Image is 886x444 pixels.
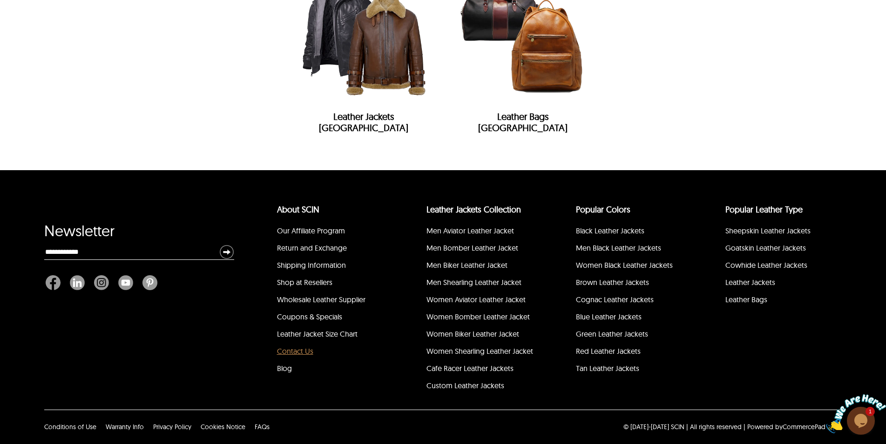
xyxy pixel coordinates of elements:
a: Women Black Leather Jackets [576,260,673,270]
a: eCommerce builder by CommercePad [828,418,841,436]
div: Newsletter [44,226,234,245]
li: Leather Jacket Size Chart [276,327,389,344]
a: Women Shearling Leather Jacket [426,346,533,356]
a: Instagram [89,275,114,290]
a: Brown Leather Jackets [576,278,649,287]
li: Blue Leather Jackets [575,310,688,327]
a: Linkedin [65,275,89,290]
a: Leather Jackets [725,278,775,287]
li: Men Aviator Leather Jacket [425,224,538,241]
li: Coupons & Specials [276,310,389,327]
h2: Leather Bags [GEOGRAPHIC_DATA] [453,111,593,138]
a: Men Black Leather Jackets [576,243,661,252]
li: Contact Us [276,344,389,361]
a: Women Biker Leather Jacket [426,329,519,338]
img: Instagram [94,275,109,290]
a: Coupons & Specials [277,312,342,321]
a: Popular Leather Type [725,204,803,215]
a: Youtube [114,275,138,290]
li: Women Bomber Leather Jacket [425,310,538,327]
a: Women Bomber Leather Jacket [426,312,530,321]
li: Goatskin Leather Jackets [724,241,837,258]
img: Youtube [118,275,133,290]
a: Cognac Leather Jackets [576,295,654,304]
img: eCommerce builder by CommercePad [826,418,841,433]
a: Shipping Information [277,260,346,270]
a: Men Aviator Leather Jacket [426,226,514,235]
li: Leather Jackets [724,275,837,292]
a: Pinterest [138,275,157,290]
a: CommercePad [783,423,825,431]
a: Blog [277,364,292,373]
li: Shipping Information [276,258,389,275]
li: Red Leather Jackets [575,344,688,361]
a: Facebook [46,275,65,290]
a: Women Aviator Leather Jacket [426,295,526,304]
a: Black Leather Jackets [576,226,644,235]
a: Cafe Racer Leather Jackets [426,364,514,373]
li: Men Biker Leather Jacket [425,258,538,275]
a: Conditions of Use [44,423,96,431]
h2: Leather Jackets [GEOGRAPHIC_DATA] [293,111,434,138]
a: Warranty Info [106,423,144,431]
div: | [744,422,745,431]
li: Green Leather Jackets [575,327,688,344]
li: Women Biker Leather Jacket [425,327,538,344]
a: Cowhide Leather Jackets [725,260,807,270]
li: Sheepskin Leather Jackets [724,224,837,241]
a: Return and Exchange [277,243,347,252]
li: Men Shearling Leather Jacket [425,275,538,292]
a: Shop at Resellers [277,278,332,287]
a: Red Leather Jackets [576,346,641,356]
a: Contact Us [277,346,313,356]
li: Leather Bags [724,292,837,310]
div: Powered by [747,422,825,431]
p: © [DATE]-[DATE] SCIN | All rights reserved [623,422,742,431]
li: Cowhide Leather Jackets [724,258,837,275]
a: Privacy Policy [153,423,191,431]
a: About SCIN [277,204,319,215]
a: Goatskin Leather Jackets [725,243,806,252]
a: Leather Jackets Collection [426,204,521,215]
li: Custom Leather Jackets [425,378,538,396]
li: Brown Leather Jackets [575,275,688,292]
li: Our Affiliate Program [276,224,389,241]
a: FAQs [255,423,270,431]
img: Linkedin [70,275,85,290]
a: Leather Bags [725,295,767,304]
li: Return and Exchange [276,241,389,258]
a: Men Bomber Leather Jacket [426,243,518,252]
img: Facebook [46,275,61,290]
a: Men Biker Leather Jacket [426,260,507,270]
li: Women Shearling Leather Jacket [425,344,538,361]
a: Tan Leather Jackets [576,364,639,373]
iframe: chat widget [828,386,886,430]
li: Tan Leather Jackets [575,361,688,378]
a: Men Shearling Leather Jacket [426,278,521,287]
a: Blue Leather Jackets [576,312,642,321]
li: Wholesale Leather Supplier [276,292,389,310]
a: Green Leather Jackets [576,329,648,338]
li: Shop at Resellers [276,275,389,292]
a: Sheepskin Leather Jackets [725,226,811,235]
li: Men Black Leather Jackets [575,241,688,258]
li: Women Aviator Leather Jacket [425,292,538,310]
li: Cognac Leather Jackets [575,292,688,310]
img: Pinterest [142,275,157,290]
a: popular leather jacket colors [576,204,630,215]
a: Cookies Notice [201,423,245,431]
li: Black Leather Jackets [575,224,688,241]
a: Wholesale Leather Supplier [277,295,365,304]
li: Men Bomber Leather Jacket [425,241,538,258]
li: Blog [276,361,389,378]
a: Our Affiliate Program [277,226,345,235]
li: Cafe Racer Leather Jackets [425,361,538,378]
li: Women Black Leather Jackets [575,258,688,275]
img: Newsletter Submit [219,245,234,259]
